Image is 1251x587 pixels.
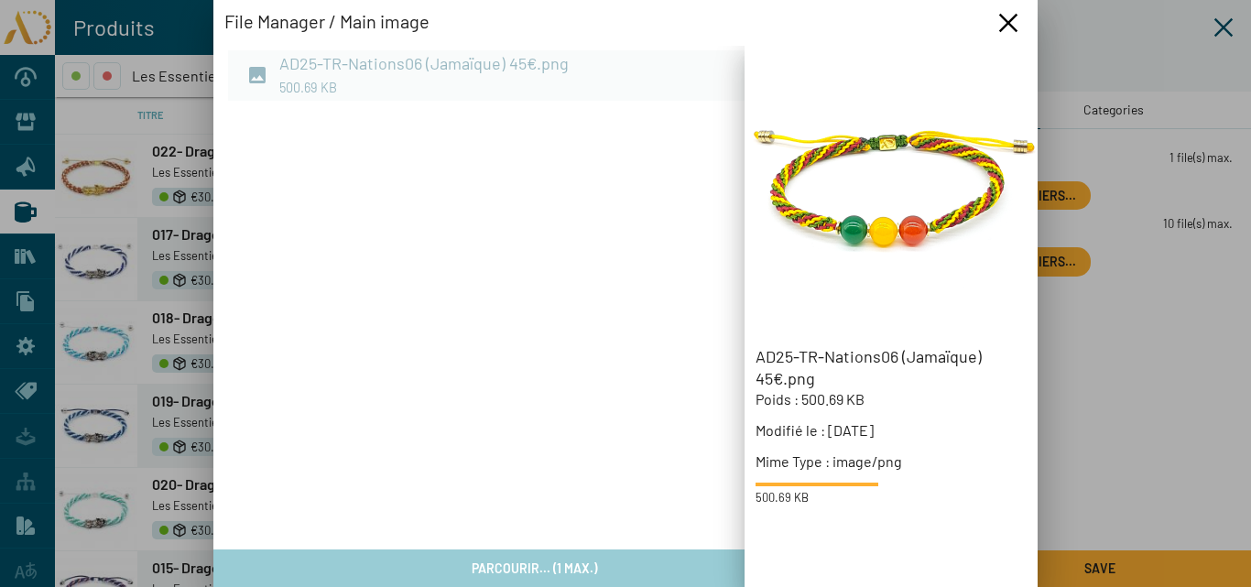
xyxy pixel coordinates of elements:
p: Poids : 500.69 KB [756,389,1027,409]
img: 260AAAACAYdD9qQ+ysggAAEgQYAAAABIEGAAAgAQBBgAAIEGAAQAASBBgAAAAEgQYAACABAEGAAAgQYABAABIEGAAAAASBBgA... [745,46,1038,339]
p: Modifié le : [DATE] [756,420,1027,440]
h3: AD25-TR-Nations06 (Jamaïque) 45€.png [756,345,1027,389]
h2: File Manager / Main image [224,10,430,32]
small: 500.69 KB [756,490,809,505]
p: Mime Type : image/png [756,451,1027,472]
mat-icon: Fermer la fenêtre [997,12,1019,34]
